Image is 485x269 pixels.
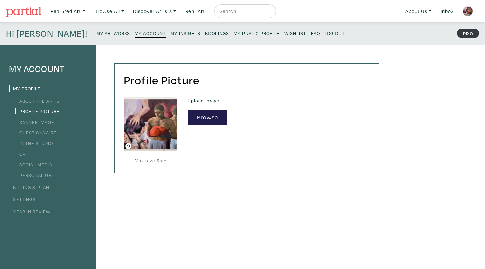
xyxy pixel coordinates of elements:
a: Personal URL [15,172,54,178]
small: Wishlist [284,30,306,36]
a: Settings [9,196,36,203]
a: Rent Art [182,4,208,18]
h2: Profile Picture [124,73,369,87]
a: My Account [135,28,166,38]
a: Billing & Plan [9,184,50,190]
a: My Artworks [96,28,130,37]
a: Year in Review [9,208,51,215]
a: In the Studio [15,140,53,146]
a: Wishlist [284,28,306,37]
a: FAQ [311,28,320,37]
small: Log Out [325,30,345,36]
small: My Insights [170,30,200,36]
small: My Public Profile [234,30,280,36]
a: My Profile [9,85,41,92]
a: Discover Artists [130,4,179,18]
input: Search [219,7,269,16]
img: phpThumb.php [124,97,177,151]
small: My Account [135,30,166,36]
a: My Insights [170,28,200,37]
a: Social Media [15,161,52,168]
strong: PRO [457,29,479,38]
h4: My Account [9,63,87,74]
small: FAQ [311,30,320,36]
a: Inbox [438,4,457,18]
h4: Hi [PERSON_NAME]! [6,28,87,39]
small: My Artworks [96,30,130,36]
a: Questionnaire [15,129,57,136]
img: phpThumb.php [463,6,473,16]
label: Upload Image [188,97,369,104]
a: About the Artist [15,98,62,104]
a: Banner Image [15,119,54,125]
a: Featured Art [47,4,88,18]
a: My Public Profile [234,28,280,37]
a: Profile Picture [15,108,60,114]
a: Log Out [325,28,345,37]
a: CV [15,151,26,157]
a: About Us [402,4,434,18]
a: Browse All [91,4,127,18]
button: Browse [188,110,227,125]
small: Max size 5mb [124,157,177,164]
a: Bookings [205,28,229,37]
small: Bookings [205,30,229,36]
